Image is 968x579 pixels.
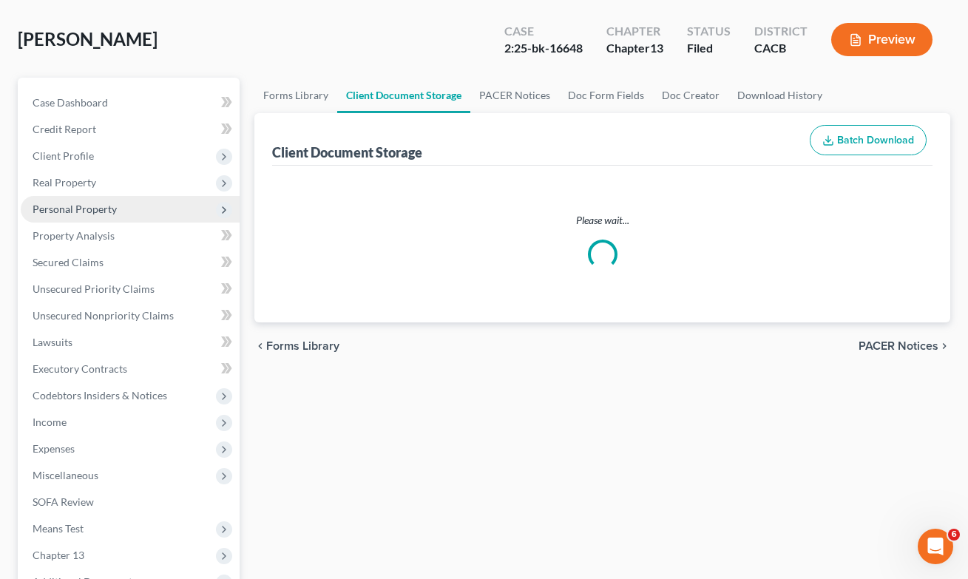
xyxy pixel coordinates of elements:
a: PACER Notices [470,78,559,113]
span: Unsecured Nonpriority Claims [33,309,174,322]
div: 2:25-bk-16648 [504,40,583,57]
a: Credit Report [21,116,240,143]
a: Executory Contracts [21,356,240,382]
div: Client Document Storage [272,143,422,161]
div: District [754,23,808,40]
a: Unsecured Priority Claims [21,276,240,302]
span: [PERSON_NAME] [18,28,158,50]
iframe: Intercom live chat [918,529,953,564]
button: Preview [831,23,933,56]
a: Client Document Storage [337,78,470,113]
span: Personal Property [33,203,117,215]
a: Doc Form Fields [559,78,653,113]
span: Income [33,416,67,428]
span: Miscellaneous [33,469,98,481]
a: SOFA Review [21,489,240,515]
i: chevron_right [938,340,950,352]
a: Doc Creator [653,78,728,113]
span: Codebtors Insiders & Notices [33,389,167,402]
a: Property Analysis [21,223,240,249]
a: Secured Claims [21,249,240,276]
span: Real Property [33,176,96,189]
button: PACER Notices chevron_right [859,340,950,352]
span: Means Test [33,522,84,535]
span: 13 [650,41,663,55]
button: chevron_left Forms Library [254,340,339,352]
span: Credit Report [33,123,96,135]
i: chevron_left [254,340,266,352]
div: Chapter [606,23,663,40]
div: Filed [687,40,731,57]
div: Case [504,23,583,40]
p: Please wait... [275,213,930,228]
div: Status [687,23,731,40]
span: Secured Claims [33,256,104,268]
span: Chapter 13 [33,549,84,561]
span: Batch Download [837,134,914,146]
a: Forms Library [254,78,337,113]
a: Unsecured Nonpriority Claims [21,302,240,329]
span: Unsecured Priority Claims [33,282,155,295]
div: CACB [754,40,808,57]
span: Executory Contracts [33,362,127,375]
a: Download History [728,78,831,113]
button: Batch Download [810,125,927,156]
span: PACER Notices [859,340,938,352]
span: SOFA Review [33,495,94,508]
span: 6 [948,529,960,541]
span: Forms Library [266,340,339,352]
a: Lawsuits [21,329,240,356]
span: Expenses [33,442,75,455]
span: Client Profile [33,149,94,162]
a: Case Dashboard [21,89,240,116]
div: Chapter [606,40,663,57]
span: Property Analysis [33,229,115,242]
span: Case Dashboard [33,96,108,109]
span: Lawsuits [33,336,72,348]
